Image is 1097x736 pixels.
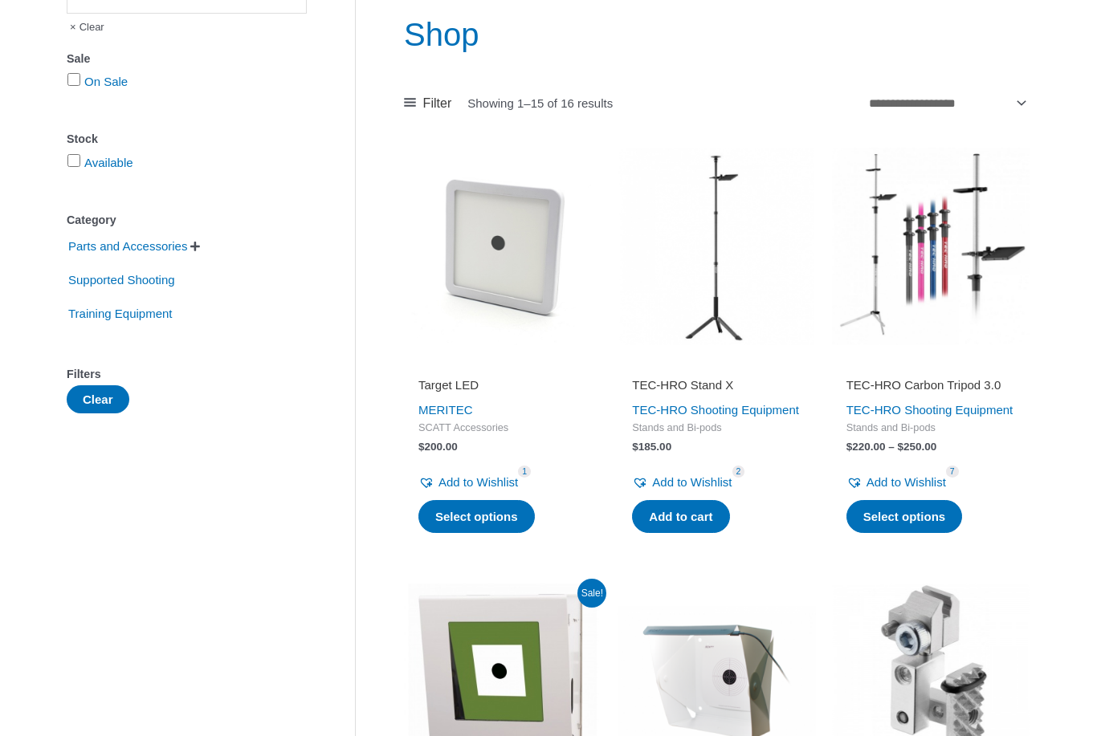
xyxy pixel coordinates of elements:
h2: Target LED [418,377,587,393]
span: Sale! [577,579,606,608]
a: Training Equipment [67,305,174,319]
span: Stands and Bi-pods [846,421,1015,435]
bdi: 200.00 [418,441,458,453]
a: Supported Shooting [67,272,177,286]
span:  [190,241,200,252]
iframe: Customer reviews powered by Trustpilot [418,355,587,374]
span: Training Equipment [67,300,174,327]
img: Target LED [404,148,602,345]
span: $ [898,441,904,453]
a: TEC-HRO Shooting Equipment [632,403,799,417]
span: Add to Wishlist [867,475,946,489]
a: MERITEC [418,403,473,417]
a: Select options for “TEC-HRO Carbon Tripod 3.0” [846,500,963,534]
h2: TEC-HRO Carbon Tripod 3.0 [846,377,1015,393]
a: Select options for “Target LED” [418,500,535,534]
div: Sale [67,47,307,71]
a: TEC-HRO Carbon Tripod 3.0 [846,377,1015,399]
img: TEC-HRO Stand X [618,148,815,345]
span: – [888,441,895,453]
span: Supported Shooting [67,266,177,294]
span: SCATT Accessories [418,421,587,435]
div: Category [67,209,307,232]
span: Clear [67,14,104,41]
a: Add to Wishlist [846,471,946,494]
span: 7 [946,466,959,478]
bdi: 185.00 [632,441,671,453]
span: Add to Wishlist [652,475,732,489]
bdi: 220.00 [846,441,886,453]
a: Add to Wishlist [632,471,732,494]
span: Parts and Accessories [67,233,189,260]
span: Stands and Bi-pods [632,421,801,435]
input: On Sale [67,73,80,86]
div: Filters [67,363,307,386]
a: Available [84,156,133,169]
p: Showing 1–15 of 16 results [467,97,613,109]
span: $ [418,441,425,453]
a: TEC-HRO Shooting Equipment [846,403,1013,417]
button: Clear [67,385,129,413]
input: Available [67,154,80,167]
bdi: 250.00 [898,441,937,453]
span: 2 [732,466,745,478]
a: TEC-HRO Stand X [632,377,801,399]
h1: Shop [404,12,1030,57]
h2: TEC-HRO Stand X [632,377,801,393]
a: Target LED [418,377,587,399]
span: Add to Wishlist [438,475,518,489]
span: $ [632,441,638,453]
a: Add to cart: “TEC-HRO Stand X” [632,500,729,534]
iframe: Customer reviews powered by Trustpilot [846,355,1015,374]
img: TEC-HRO Carbon Tripod 3.0 [832,148,1030,345]
a: Parts and Accessories [67,238,189,252]
a: Add to Wishlist [418,471,518,494]
div: Stock [67,128,307,151]
span: 1 [518,466,531,478]
select: Shop order [863,89,1030,117]
span: $ [846,441,853,453]
iframe: Customer reviews powered by Trustpilot [632,355,801,374]
span: Filter [423,91,452,116]
a: Filter [404,91,451,116]
a: On Sale [84,75,128,88]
